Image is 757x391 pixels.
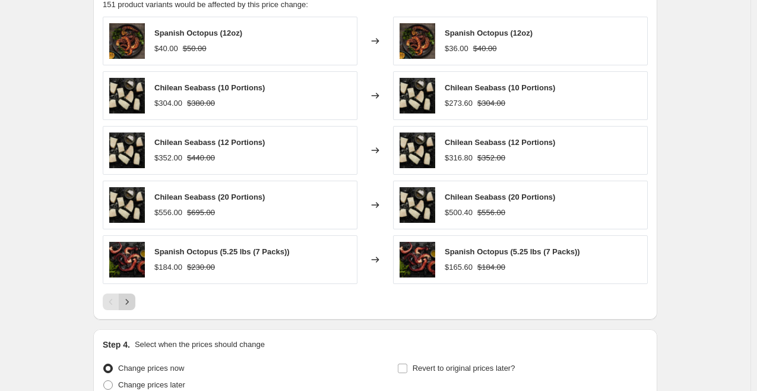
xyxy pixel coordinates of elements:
span: Chilean Seabass (10 Portions) [445,83,555,92]
div: $352.00 [154,152,182,164]
img: chilean-seabass-large-boxes-675837_80x.jpg [400,187,435,223]
div: $165.60 [445,261,473,273]
span: Chilean Seabass (10 Portions) [154,83,265,92]
img: spanish-octopus-large-boxes-213488_80x.jpg [400,242,435,278]
span: Spanish Octopus (5.25 lbs (7 Packs)) [445,247,580,256]
span: Chilean Seabass (20 Portions) [154,193,265,201]
div: $273.60 [445,97,473,109]
button: Next [119,294,135,310]
span: Spanish Octopus (12oz) [445,29,533,37]
strike: $184.00 [477,261,505,273]
img: chilean-seabass-large-boxes-675837_80x.jpg [109,187,145,223]
strike: $556.00 [477,207,505,219]
div: $316.80 [445,152,473,164]
strike: $440.00 [187,152,215,164]
strike: $352.00 [477,152,505,164]
strike: $304.00 [477,97,505,109]
span: Chilean Seabass (12 Portions) [154,138,265,147]
div: $36.00 [445,43,468,55]
div: $556.00 [154,207,182,219]
img: spanish-octopus-2-3-legs-10oz-small-pack-835411_80x.jpg [109,23,145,59]
span: Revert to original prices later? [413,364,515,373]
img: spanish-octopus-large-boxes-213488_80x.jpg [109,242,145,278]
h2: Step 4. [103,339,130,351]
img: chilean-seabass-large-boxes-675837_80x.jpg [109,78,145,113]
img: chilean-seabass-large-boxes-675837_80x.jpg [400,78,435,113]
span: Chilean Seabass (20 Portions) [445,193,555,201]
span: Change prices later [118,380,185,389]
span: Chilean Seabass (12 Portions) [445,138,555,147]
strike: $380.00 [187,97,215,109]
strike: $40.00 [473,43,497,55]
img: chilean-seabass-large-boxes-675837_80x.jpg [109,133,145,168]
div: $304.00 [154,97,182,109]
div: $184.00 [154,261,182,273]
strike: $695.00 [187,207,215,219]
img: spanish-octopus-2-3-legs-10oz-small-pack-835411_80x.jpg [400,23,435,59]
span: Change prices now [118,364,184,373]
p: Select when the prices should change [135,339,265,351]
span: Spanish Octopus (12oz) [154,29,242,37]
strike: $50.00 [183,43,207,55]
div: $40.00 [154,43,178,55]
img: chilean-seabass-large-boxes-675837_80x.jpg [400,133,435,168]
span: Spanish Octopus (5.25 lbs (7 Packs)) [154,247,290,256]
div: $500.40 [445,207,473,219]
strike: $230.00 [187,261,215,273]
nav: Pagination [103,294,135,310]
